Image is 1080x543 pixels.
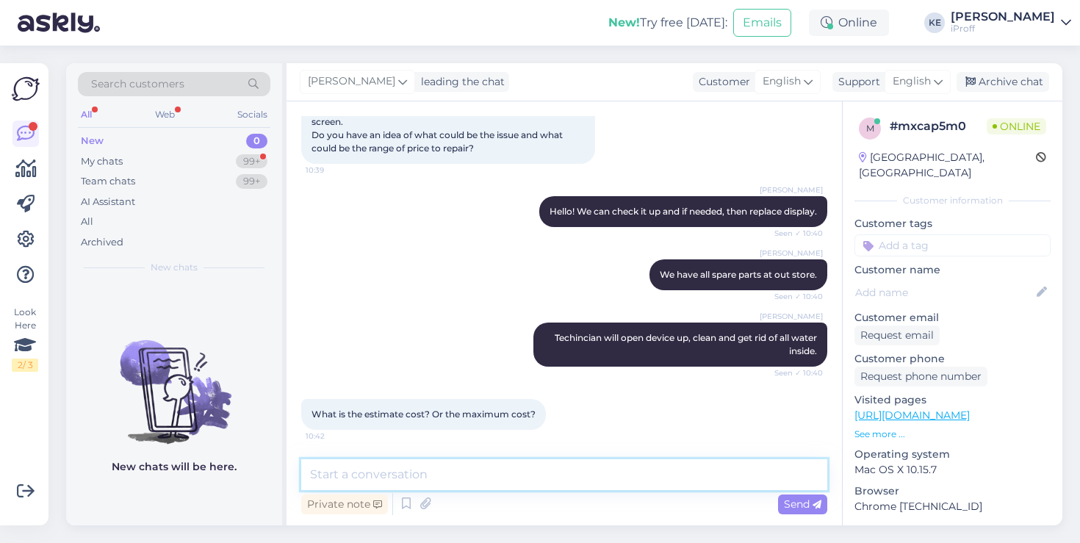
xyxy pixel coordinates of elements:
div: New [81,134,104,148]
div: Archived [81,235,123,250]
div: Request email [854,326,940,345]
span: Seen ✓ 10:40 [768,291,823,302]
div: [GEOGRAPHIC_DATA], [GEOGRAPHIC_DATA] [859,150,1036,181]
div: Private note [301,495,388,514]
p: Customer tags [854,216,1051,231]
div: Try free [DATE]: [608,14,727,32]
span: [PERSON_NAME] [760,311,823,322]
div: KE [924,12,945,33]
div: Look Here [12,306,38,372]
input: Add name [855,284,1034,301]
div: Socials [234,105,270,124]
span: Online [987,118,1046,134]
a: [PERSON_NAME]iProff [951,11,1071,35]
div: AI Assistant [81,195,135,209]
p: Visited pages [854,392,1051,408]
b: New! [608,15,640,29]
span: Hello! We can check it up and if needed, then replace display. [550,206,817,217]
a: [URL][DOMAIN_NAME] [854,409,970,422]
img: No chats [66,314,282,446]
div: 99+ [236,174,267,189]
p: Customer email [854,310,1051,326]
div: 2 / 3 [12,359,38,372]
p: Customer name [854,262,1051,278]
div: My chats [81,154,123,169]
div: All [78,105,95,124]
span: English [893,73,931,90]
div: Request phone number [854,367,987,386]
span: New chats [151,261,198,274]
p: Browser [854,483,1051,499]
div: Online [809,10,889,36]
div: Web [152,105,178,124]
span: Seen ✓ 10:40 [768,367,823,378]
span: Techincian will open device up, clean and get rid of all water inside. [555,332,819,356]
div: Support [832,74,880,90]
div: iProff [951,23,1055,35]
div: Customer [693,74,750,90]
div: 0 [246,134,267,148]
p: Mac OS X 10.15.7 [854,462,1051,478]
span: Seen ✓ 10:40 [768,228,823,239]
div: Customer information [854,194,1051,207]
span: Search customers [91,76,184,92]
div: Archive chat [957,72,1049,92]
span: 10:42 [306,431,361,442]
div: # mxcap5m0 [890,118,987,135]
input: Add a tag [854,234,1051,256]
div: Team chats [81,174,135,189]
span: m [866,123,874,134]
span: [PERSON_NAME] [308,73,395,90]
span: We have all spare parts at out store. [660,269,817,280]
span: [PERSON_NAME] [760,184,823,195]
div: [PERSON_NAME] [951,11,1055,23]
span: English [763,73,801,90]
p: See more ... [854,428,1051,441]
div: leading the chat [415,74,505,90]
span: 10:39 [306,165,361,176]
span: Send [784,497,821,511]
button: Emails [733,9,791,37]
span: What is the estimate cost? Or the maximum cost? [312,409,536,420]
div: All [81,215,93,229]
p: Chrome [TECHNICAL_ID] [854,499,1051,514]
div: 99+ [236,154,267,169]
p: Customer phone [854,351,1051,367]
p: New chats will be here. [112,459,237,475]
p: Operating system [854,447,1051,462]
img: Askly Logo [12,75,40,103]
span: [PERSON_NAME] [760,248,823,259]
